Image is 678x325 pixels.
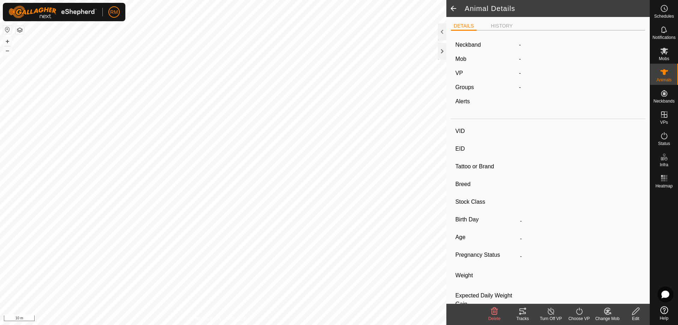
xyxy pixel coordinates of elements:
a: Privacy Policy [195,316,222,322]
button: – [3,46,12,55]
label: Alerts [456,98,470,104]
button: + [3,37,12,46]
label: Expected Daily Weight Gain [456,291,517,308]
label: Mob [456,56,466,62]
label: Groups [456,84,474,90]
label: Stock Class [456,197,517,207]
label: Age [456,233,517,242]
label: - [519,41,521,49]
span: Neckbands [653,99,674,103]
div: Edit [621,315,650,322]
label: VID [456,127,517,136]
span: Schedules [654,14,674,18]
label: EID [456,144,517,153]
a: Contact Us [230,316,251,322]
label: Weight [456,268,517,283]
a: Help [650,303,678,323]
span: Heatmap [655,184,673,188]
button: Map Layers [16,26,24,34]
li: HISTORY [488,22,516,30]
div: Turn Off VP [537,315,565,322]
span: VPs [660,120,668,124]
span: Infra [660,163,668,167]
span: RM [110,8,118,16]
label: Pregnancy Status [456,250,517,260]
span: - [519,56,521,62]
span: Animals [656,78,672,82]
div: Tracks [509,315,537,322]
label: Birth Day [456,215,517,224]
span: Notifications [653,35,676,40]
span: Status [658,141,670,146]
label: Tattoo or Brand [456,162,517,171]
div: - [516,83,644,92]
span: Mobs [659,57,669,61]
button: Reset Map [3,25,12,34]
div: Change Mob [593,315,621,322]
app-display-virtual-paddock-transition: - [519,70,521,76]
div: Choose VP [565,315,593,322]
img: Gallagher Logo [8,6,97,18]
label: Neckband [456,41,481,49]
label: Breed [456,180,517,189]
h2: Animal Details [465,4,650,13]
span: Delete [488,316,501,321]
li: DETAILS [451,22,477,31]
span: Help [660,316,668,320]
label: VP [456,70,463,76]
